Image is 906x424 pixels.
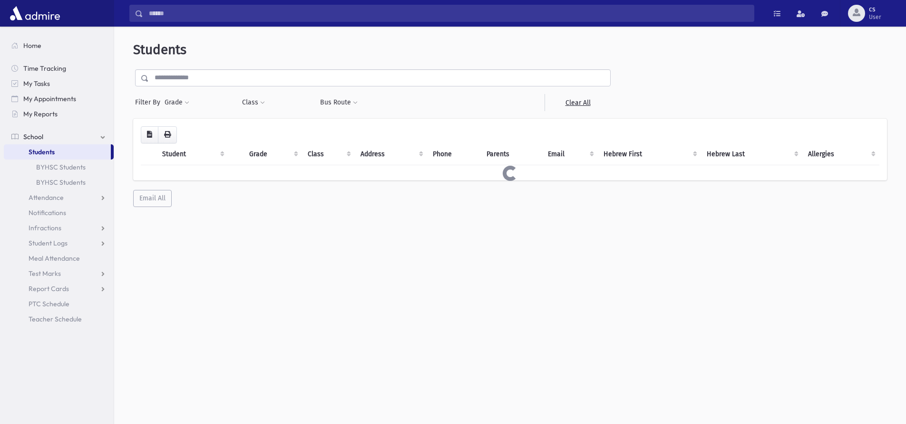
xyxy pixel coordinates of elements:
th: Hebrew First [598,143,701,165]
a: Test Marks [4,266,114,281]
a: BYHSC Students [4,175,114,190]
th: Class [302,143,355,165]
button: CSV [141,126,158,143]
span: Students [133,42,186,57]
img: AdmirePro [8,4,62,23]
a: Student Logs [4,236,114,251]
a: PTC Schedule [4,296,114,311]
span: Infractions [29,224,61,232]
button: Bus Route [320,94,358,111]
span: My Appointments [23,94,76,103]
span: School [23,132,43,141]
a: Meal Attendance [4,251,114,266]
a: My Appointments [4,91,114,106]
span: Meal Attendance [29,254,80,263]
th: Allergies [802,143,879,165]
a: Notifications [4,205,114,220]
a: Students [4,144,111,160]
button: Grade [164,94,190,111]
a: School [4,129,114,144]
button: Email All [133,190,172,207]
input: Search [143,5,754,22]
a: Teacher Schedule [4,311,114,327]
a: Clear All [545,94,611,111]
span: Attendance [29,193,64,202]
a: Report Cards [4,281,114,296]
a: Home [4,38,114,53]
span: Notifications [29,208,66,217]
a: Attendance [4,190,114,205]
span: Time Tracking [23,64,66,73]
th: Hebrew Last [701,143,803,165]
a: Time Tracking [4,61,114,76]
span: My Reports [23,110,58,118]
th: Parents [481,143,542,165]
span: User [869,13,881,21]
span: Student Logs [29,239,68,247]
a: My Tasks [4,76,114,91]
span: Home [23,41,41,50]
a: My Reports [4,106,114,122]
span: Students [29,148,55,156]
button: Print [158,126,177,143]
span: Report Cards [29,284,69,293]
th: Address [355,143,427,165]
th: Student [156,143,228,165]
th: Email [542,143,598,165]
span: PTC Schedule [29,300,69,308]
span: cs [869,6,881,13]
span: My Tasks [23,79,50,88]
span: Test Marks [29,269,61,278]
span: Filter By [135,97,164,107]
button: Class [242,94,265,111]
th: Phone [427,143,481,165]
a: BYHSC Students [4,160,114,175]
th: Grade [244,143,302,165]
a: Infractions [4,220,114,236]
span: Teacher Schedule [29,315,82,323]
